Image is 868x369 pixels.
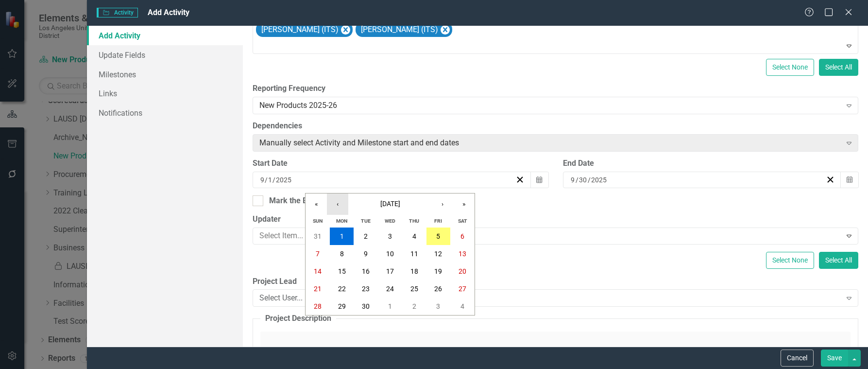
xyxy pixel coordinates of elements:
[426,298,451,315] button: October 3, 2025
[402,245,426,263] button: September 11, 2025
[306,193,327,215] button: «
[426,280,451,298] button: September 26, 2025
[327,193,348,215] button: ‹
[434,267,442,275] abbr: September 19, 2025
[402,228,426,245] button: September 4, 2025
[781,350,814,367] button: Cancel
[338,267,346,275] abbr: September 15, 2025
[386,285,394,293] abbr: September 24, 2025
[436,302,440,310] abbr: October 3, 2025
[259,293,841,304] div: Select User...
[460,232,464,240] abbr: September 6, 2025
[361,218,371,224] abbr: Tuesday
[148,8,189,17] span: Add Activity
[306,298,330,315] button: September 28, 2025
[364,250,368,258] abbr: September 9, 2025
[412,302,416,310] abbr: October 2, 2025
[275,175,292,185] input: yyyy
[358,23,440,37] div: [PERSON_NAME] (ITS)
[378,263,402,280] button: September 17, 2025
[459,250,466,258] abbr: September 13, 2025
[378,228,402,245] button: September 3, 2025
[314,285,322,293] abbr: September 21, 2025
[87,45,243,65] a: Update Fields
[388,302,392,310] abbr: October 1, 2025
[409,218,419,224] abbr: Thursday
[253,121,858,132] label: Dependencies
[253,214,858,225] label: Updater
[388,232,392,240] abbr: September 3, 2025
[340,250,344,258] abbr: September 8, 2025
[330,263,354,280] button: September 15, 2025
[330,298,354,315] button: September 29, 2025
[378,245,402,263] button: September 10, 2025
[306,228,330,245] button: August 31, 2025
[87,26,243,45] a: Add Activity
[341,25,350,35] div: Remove Andy Nguyen (ITS)
[766,252,814,269] button: Select None
[432,193,453,215] button: ›
[253,158,548,169] div: Start Date
[450,298,475,315] button: October 4, 2025
[402,298,426,315] button: October 2, 2025
[260,313,336,324] legend: Project Description
[258,23,340,37] div: [PERSON_NAME] (ITS)
[378,280,402,298] button: September 24, 2025
[459,285,466,293] abbr: September 27, 2025
[434,218,442,224] abbr: Friday
[97,8,138,18] span: Activity
[268,175,272,185] input: dd
[362,285,370,293] abbr: September 23, 2025
[362,267,370,275] abbr: September 16, 2025
[412,232,416,240] abbr: September 4, 2025
[354,263,378,280] button: September 16, 2025
[385,218,395,224] abbr: Wednesday
[362,302,370,310] abbr: September 30, 2025
[453,193,475,215] button: »
[450,245,475,263] button: September 13, 2025
[576,176,579,184] span: /
[436,232,440,240] abbr: September 5, 2025
[441,25,450,35] div: Remove Patricia Oh (ITS)
[314,232,322,240] abbr: August 31, 2025
[314,267,322,275] abbr: September 14, 2025
[354,245,378,263] button: September 9, 2025
[563,158,858,169] div: End Date
[588,176,591,184] span: /
[87,84,243,103] a: Links
[330,280,354,298] button: September 22, 2025
[348,193,432,215] button: [DATE]
[821,350,848,367] button: Save
[330,245,354,263] button: September 8, 2025
[259,138,841,149] div: Manually select Activity and Milestone start and end dates
[460,302,464,310] abbr: October 4, 2025
[354,228,378,245] button: September 2, 2025
[426,228,451,245] button: September 5, 2025
[354,280,378,298] button: September 23, 2025
[269,195,435,207] div: Mark the Box Below When Project is Completed
[819,59,858,76] button: Select All
[306,245,330,263] button: September 7, 2025
[402,280,426,298] button: September 25, 2025
[410,285,418,293] abbr: September 25, 2025
[340,232,344,240] abbr: September 1, 2025
[313,218,323,224] abbr: Sunday
[386,250,394,258] abbr: September 10, 2025
[450,263,475,280] button: September 20, 2025
[259,100,841,111] div: New Products 2025-26
[265,176,268,184] span: /
[253,83,858,94] label: Reporting Frequency
[380,200,400,208] span: [DATE]
[410,267,418,275] abbr: September 18, 2025
[378,298,402,315] button: October 1, 2025
[410,250,418,258] abbr: September 11, 2025
[434,285,442,293] abbr: September 26, 2025
[87,65,243,84] a: Milestones
[386,267,394,275] abbr: September 17, 2025
[330,228,354,245] button: September 1, 2025
[450,228,475,245] button: September 6, 2025
[87,103,243,123] a: Notifications
[260,175,265,185] input: mm
[819,252,858,269] button: Select All
[253,276,858,287] label: Project Lead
